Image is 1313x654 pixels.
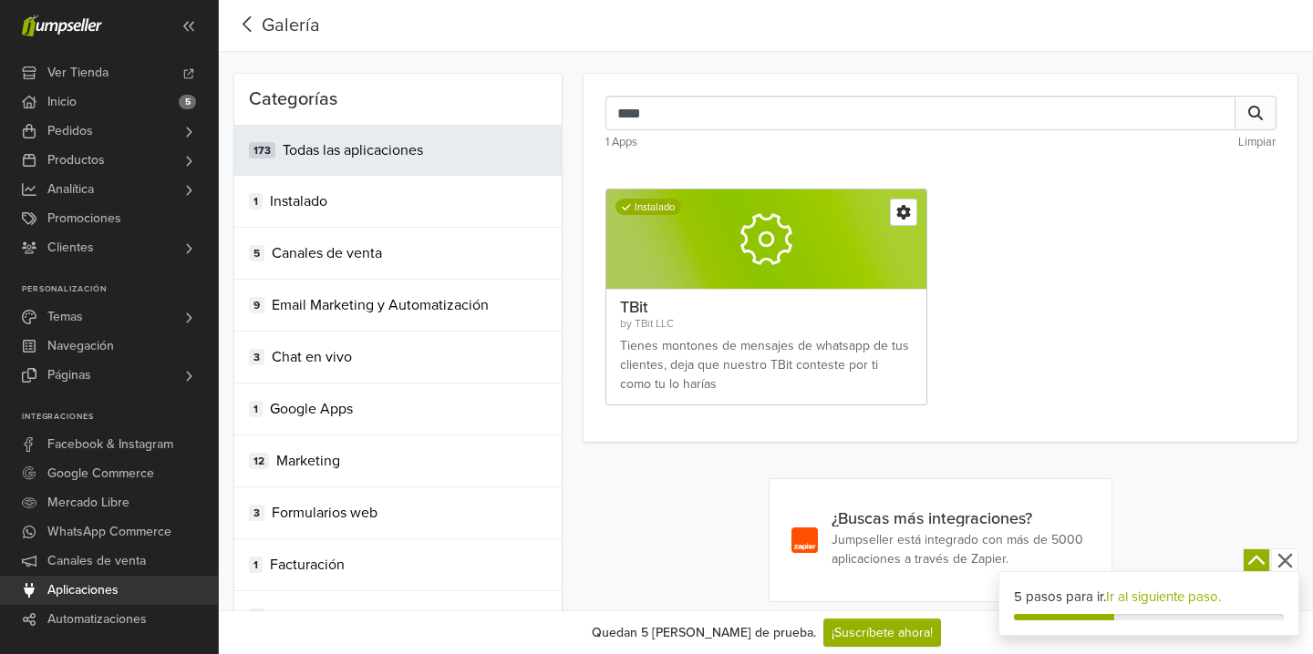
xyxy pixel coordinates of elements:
[22,412,218,423] p: Integraciones
[615,199,680,215] div: Instalado
[249,401,263,417] span: 1
[592,623,816,642] div: Quedan 5 [PERSON_NAME] de prueba.
[47,117,93,146] span: Pedidos
[249,557,263,573] span: 1
[47,58,109,87] span: Ver Tienda
[234,74,337,110] div: Categorías
[823,618,941,647] a: ¡Suscríbete ahora!
[47,332,114,361] span: Navegación
[620,336,912,395] div: Tienes montones de mensajes de whatsapp de tus clientes, deja que nuestro TBit conteste por ti co...
[47,87,77,117] span: Inicio
[249,608,264,625] span: 4
[47,233,94,262] span: Clientes
[249,142,275,158] span: 173
[47,146,105,175] span: Productos
[47,517,171,547] span: WhatsApp Commerce
[620,315,912,332] div: by TBit LLC
[770,479,1111,601] a: ¿Buscas más integraciones?Jumpseller está integrado con más de 5000 aplicaciones a través de Zapier.
[620,297,648,317] span: TBit
[47,361,91,390] span: Páginas
[272,606,368,628] span: Redes Sociales
[47,302,83,332] span: Temas
[605,135,637,149] small: 1 Apps
[233,15,320,36] a: Galería
[47,576,119,605] span: Aplicaciones
[832,530,1104,589] div: Jumpseller está integrado con más de 5000 aplicaciones a través de Zapier.
[272,346,352,368] span: Chat en vivo
[1106,588,1221,605] a: Ir al siguiente paso.
[47,459,154,488] span: Google Commerce
[832,510,1111,526] div: ¿Buscas más integraciones?
[249,193,263,209] span: 1
[249,453,269,469] span: 12
[283,139,423,161] span: Todas las aplicaciones
[272,294,489,316] span: Email Marketing y Automatización
[22,284,218,295] p: Personalización
[270,554,345,576] span: Facturación
[249,505,264,521] span: 3
[47,175,94,204] span: Analítica
[1014,587,1284,608] div: 5 pasos para ir.
[47,204,121,233] span: Promociones
[606,189,925,404] a: TBitby TBit LLCTienes montones de mensajes de whatsapp de tus clientes, deja que nuestro TBit con...
[47,605,147,634] span: Automatizaciones
[47,488,129,517] span: Mercado Libre
[249,245,264,261] span: 5
[249,297,264,313] span: 9
[179,95,196,109] span: 5
[47,547,146,576] span: Canales de venta
[272,242,382,264] span: Canales de venta
[47,430,173,459] span: Facebook & Instagram
[272,502,377,524] span: Formularios web
[270,190,327,212] span: Instalado
[1238,134,1276,151] small: Limpiar
[270,398,353,420] span: Google Apps
[276,450,340,472] span: Marketing
[249,349,264,365] span: 3
[791,527,817,553] img: zapier-logo.png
